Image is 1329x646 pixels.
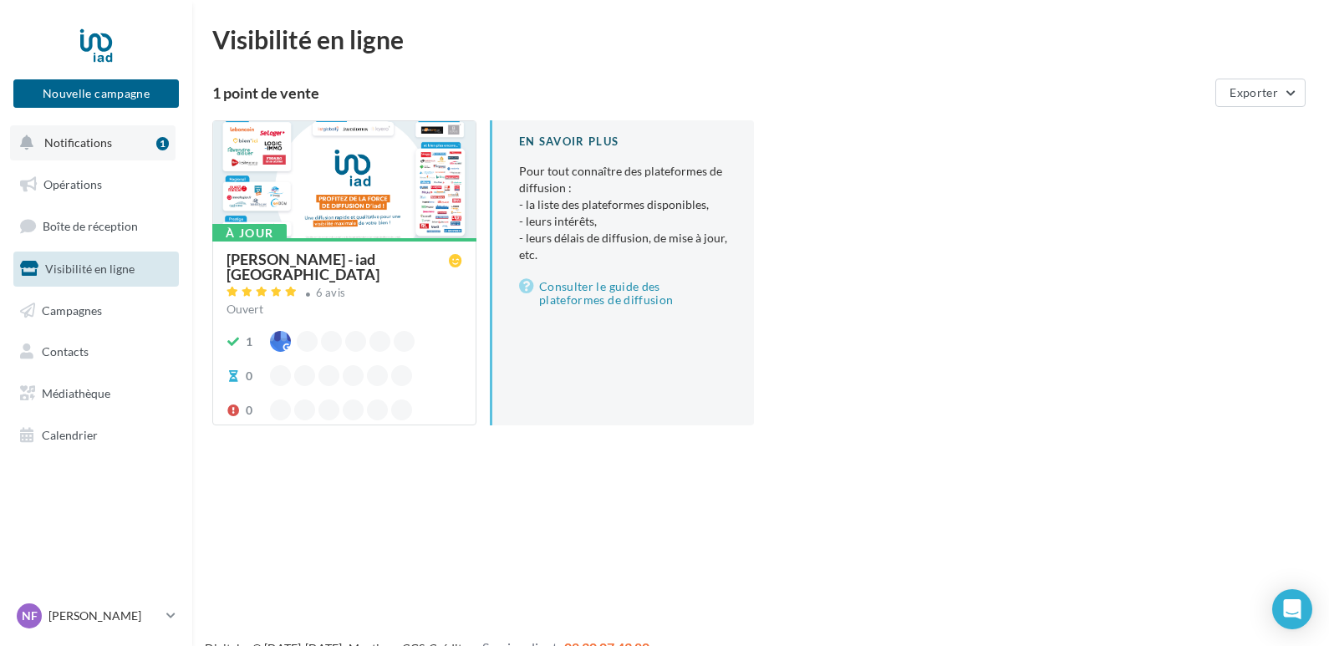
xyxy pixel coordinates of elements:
span: Calendrier [42,428,98,442]
span: Notifications [44,135,112,150]
p: Pour tout connaître des plateformes de diffusion : [519,163,727,263]
p: [PERSON_NAME] [48,608,160,624]
span: Exporter [1230,85,1278,99]
span: NF [22,608,38,624]
span: Boîte de réception [43,219,138,233]
span: Opérations [43,177,102,191]
div: 1 [246,333,252,350]
button: Nouvelle campagne [13,79,179,108]
a: Boîte de réception [10,208,182,244]
div: [PERSON_NAME] - iad [GEOGRAPHIC_DATA] [227,252,449,282]
div: 0 [246,402,252,419]
div: En savoir plus [519,134,727,150]
a: Calendrier [10,418,182,453]
li: - leurs intérêts, [519,213,727,230]
a: Campagnes [10,293,182,328]
span: Campagnes [42,303,102,317]
a: Consulter le guide des plateformes de diffusion [519,277,727,310]
li: - leurs délais de diffusion, de mise à jour, etc. [519,230,727,263]
a: Contacts [10,334,182,369]
span: Médiathèque [42,386,110,400]
div: Open Intercom Messenger [1272,589,1312,629]
a: Médiathèque [10,376,182,411]
div: 0 [246,368,252,384]
button: Exporter [1215,79,1306,107]
li: - la liste des plateformes disponibles, [519,196,727,213]
div: 1 [156,137,169,150]
a: 6 avis [227,284,462,304]
div: À jour [212,224,287,242]
div: 6 avis [316,287,346,298]
span: Visibilité en ligne [45,262,135,276]
a: NF [PERSON_NAME] [13,600,179,632]
div: Visibilité en ligne [212,27,1309,52]
button: Notifications 1 [10,125,176,160]
span: Contacts [42,344,89,359]
a: Opérations [10,167,182,202]
div: 1 point de vente [212,85,1209,100]
a: Visibilité en ligne [10,252,182,287]
span: Ouvert [227,302,263,316]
